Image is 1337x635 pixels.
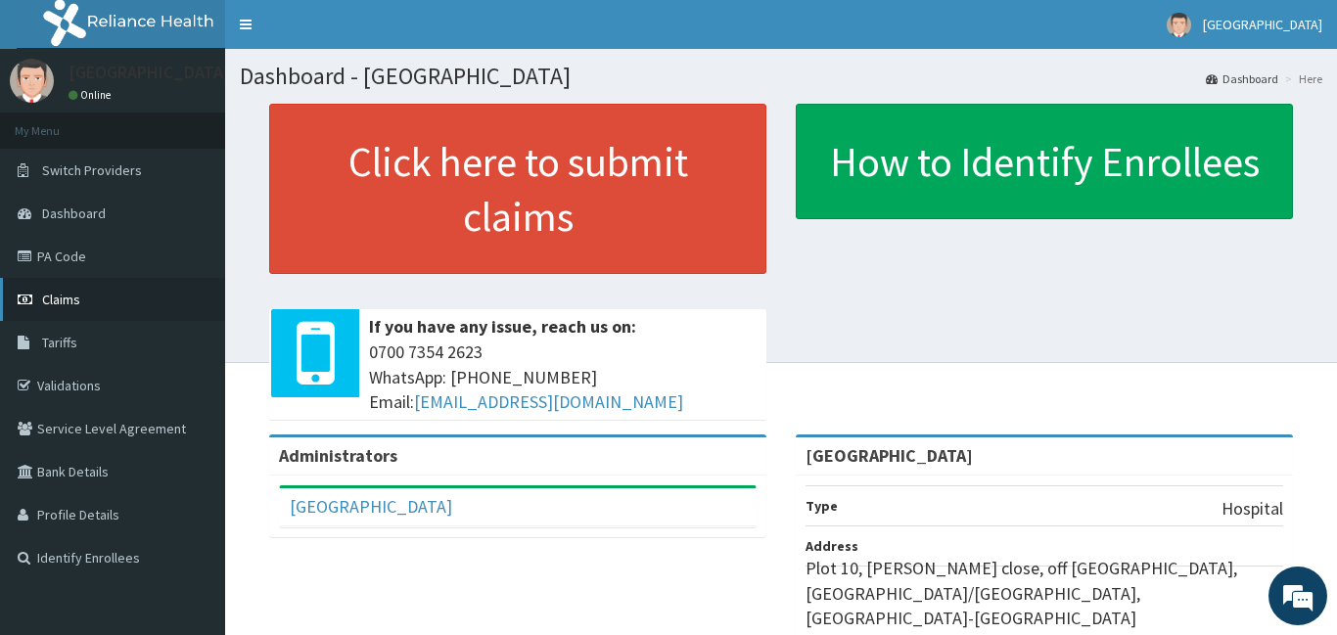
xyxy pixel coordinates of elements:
[279,444,397,467] b: Administrators
[69,88,115,102] a: Online
[102,110,329,135] div: Chat with us now
[290,495,452,518] a: [GEOGRAPHIC_DATA]
[42,291,80,308] span: Claims
[1206,70,1278,87] a: Dashboard
[36,98,79,147] img: d_794563401_company_1708531726252_794563401
[369,340,757,415] span: 0700 7354 2623 WhatsApp: [PHONE_NUMBER] Email:
[806,444,973,467] strong: [GEOGRAPHIC_DATA]
[114,192,270,389] span: We're online!
[414,390,683,413] a: [EMAIL_ADDRESS][DOMAIN_NAME]
[1167,13,1191,37] img: User Image
[269,104,766,274] a: Click here to submit claims
[806,556,1283,631] p: Plot 10, [PERSON_NAME] close, off [GEOGRAPHIC_DATA], [GEOGRAPHIC_DATA]/[GEOGRAPHIC_DATA], [GEOGRA...
[796,104,1293,219] a: How to Identify Enrollees
[10,426,373,494] textarea: Type your message and hit 'Enter'
[806,537,858,555] b: Address
[69,64,230,81] p: [GEOGRAPHIC_DATA]
[1222,496,1283,522] p: Hospital
[42,334,77,351] span: Tariffs
[1203,16,1322,33] span: [GEOGRAPHIC_DATA]
[369,315,636,338] b: If you have any issue, reach us on:
[42,204,106,222] span: Dashboard
[42,161,142,179] span: Switch Providers
[10,59,54,103] img: User Image
[321,10,368,57] div: Minimize live chat window
[806,497,838,515] b: Type
[240,64,1322,89] h1: Dashboard - [GEOGRAPHIC_DATA]
[1280,70,1322,87] li: Here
